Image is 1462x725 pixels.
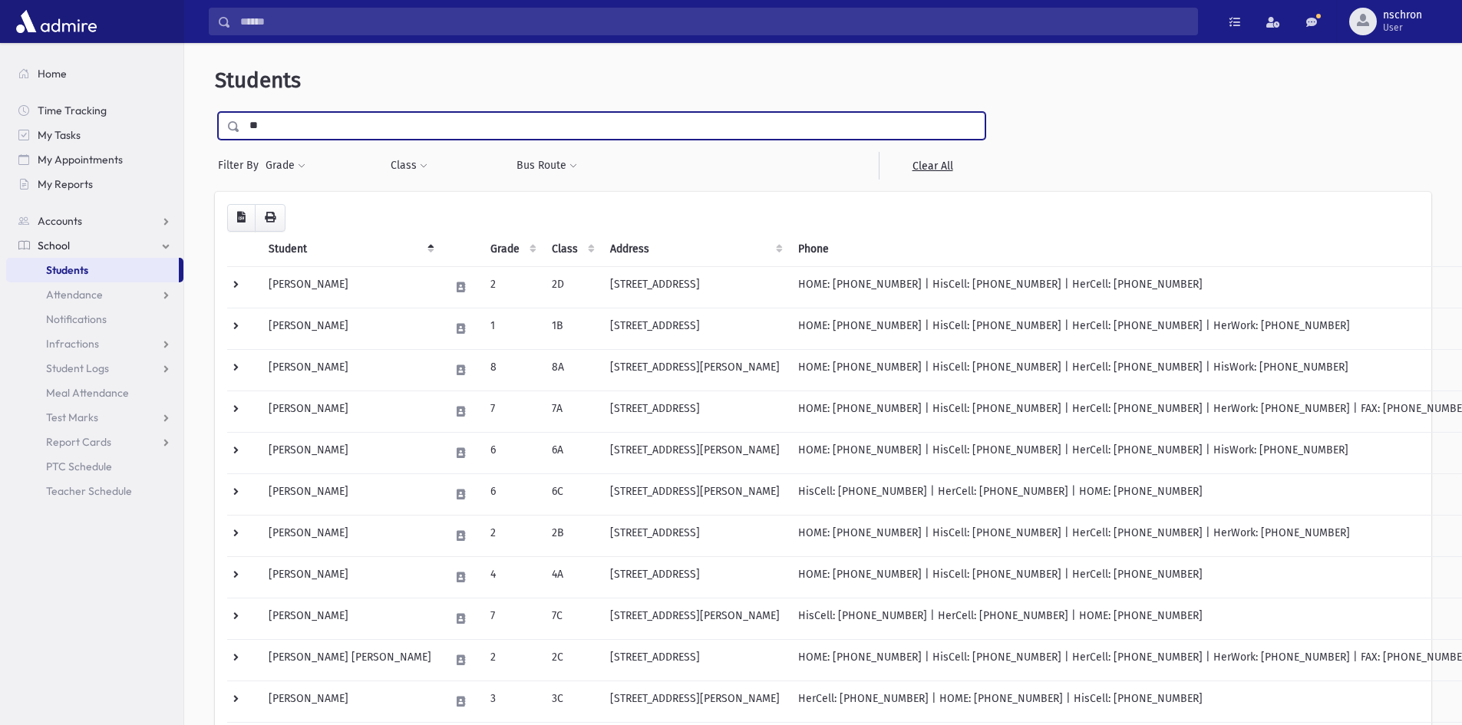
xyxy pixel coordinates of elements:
[259,598,441,639] td: [PERSON_NAME]
[46,435,111,449] span: Report Cards
[879,152,985,180] a: Clear All
[543,639,601,681] td: 2C
[601,473,789,515] td: [STREET_ADDRESS][PERSON_NAME]
[6,331,183,356] a: Infractions
[265,152,306,180] button: Grade
[231,8,1197,35] input: Search
[259,349,441,391] td: [PERSON_NAME]
[259,232,441,267] th: Student: activate to sort column descending
[481,473,543,515] td: 6
[6,307,183,331] a: Notifications
[6,282,183,307] a: Attendance
[543,266,601,308] td: 2D
[6,381,183,405] a: Meal Attendance
[543,473,601,515] td: 6C
[38,104,107,117] span: Time Tracking
[255,204,285,232] button: Print
[259,391,441,432] td: [PERSON_NAME]
[543,232,601,267] th: Class: activate to sort column ascending
[543,391,601,432] td: 7A
[543,308,601,349] td: 1B
[46,484,132,498] span: Teacher Schedule
[46,386,129,400] span: Meal Attendance
[259,266,441,308] td: [PERSON_NAME]
[481,308,543,349] td: 1
[6,147,183,172] a: My Appointments
[601,681,789,722] td: [STREET_ADDRESS][PERSON_NAME]
[6,209,183,233] a: Accounts
[543,681,601,722] td: 3C
[46,263,88,277] span: Students
[481,681,543,722] td: 3
[6,405,183,430] a: Test Marks
[38,177,93,191] span: My Reports
[259,515,441,556] td: [PERSON_NAME]
[481,598,543,639] td: 7
[601,556,789,598] td: [STREET_ADDRESS]
[46,312,107,326] span: Notifications
[12,6,101,37] img: AdmirePro
[46,460,112,473] span: PTC Schedule
[6,479,183,503] a: Teacher Schedule
[259,308,441,349] td: [PERSON_NAME]
[38,214,82,228] span: Accounts
[543,556,601,598] td: 4A
[543,432,601,473] td: 6A
[38,67,67,81] span: Home
[481,391,543,432] td: 7
[259,556,441,598] td: [PERSON_NAME]
[6,258,179,282] a: Students
[516,152,578,180] button: Bus Route
[601,598,789,639] td: [STREET_ADDRESS][PERSON_NAME]
[38,128,81,142] span: My Tasks
[601,266,789,308] td: [STREET_ADDRESS]
[6,172,183,196] a: My Reports
[6,356,183,381] a: Student Logs
[259,681,441,722] td: [PERSON_NAME]
[46,410,98,424] span: Test Marks
[543,349,601,391] td: 8A
[601,639,789,681] td: [STREET_ADDRESS]
[259,639,441,681] td: [PERSON_NAME] [PERSON_NAME]
[38,239,70,252] span: School
[227,204,256,232] button: CSV
[601,232,789,267] th: Address: activate to sort column ascending
[601,349,789,391] td: [STREET_ADDRESS][PERSON_NAME]
[481,349,543,391] td: 8
[259,432,441,473] td: [PERSON_NAME]
[481,232,543,267] th: Grade: activate to sort column ascending
[601,391,789,432] td: [STREET_ADDRESS]
[601,308,789,349] td: [STREET_ADDRESS]
[543,598,601,639] td: 7C
[46,337,99,351] span: Infractions
[6,454,183,479] a: PTC Schedule
[481,432,543,473] td: 6
[481,639,543,681] td: 2
[6,98,183,123] a: Time Tracking
[6,61,183,86] a: Home
[1383,9,1422,21] span: nschron
[218,157,265,173] span: Filter By
[390,152,428,180] button: Class
[481,266,543,308] td: 2
[46,288,103,302] span: Attendance
[259,473,441,515] td: [PERSON_NAME]
[6,430,183,454] a: Report Cards
[1383,21,1422,34] span: User
[46,361,109,375] span: Student Logs
[6,123,183,147] a: My Tasks
[38,153,123,166] span: My Appointments
[543,515,601,556] td: 2B
[601,515,789,556] td: [STREET_ADDRESS]
[6,233,183,258] a: School
[601,432,789,473] td: [STREET_ADDRESS][PERSON_NAME]
[481,556,543,598] td: 4
[481,515,543,556] td: 2
[215,68,301,93] span: Students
